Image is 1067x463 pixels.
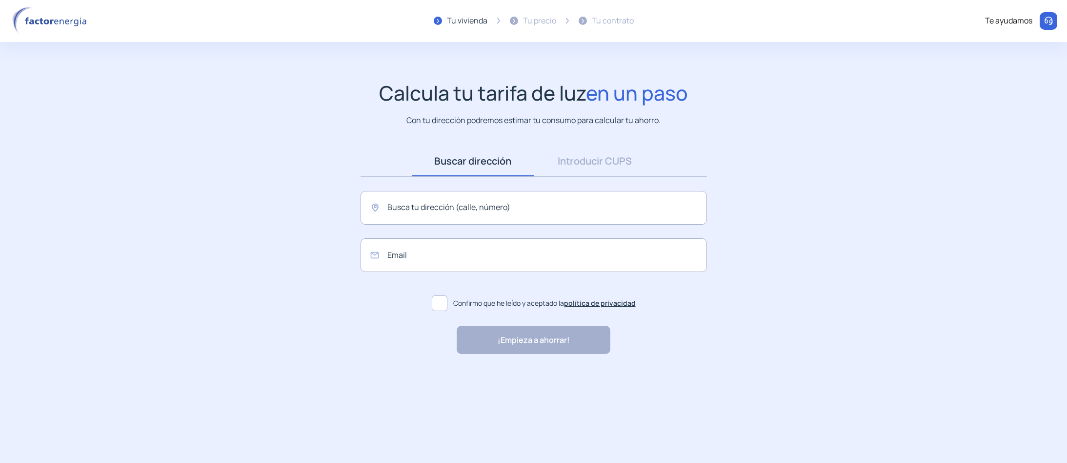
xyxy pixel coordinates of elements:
img: llamar [1044,16,1053,26]
div: Te ayudamos [985,15,1032,27]
span: en un paso [586,79,688,106]
img: logo factor [10,7,93,35]
span: Confirmo que he leído y aceptado la [453,298,636,309]
a: Introducir CUPS [534,146,656,176]
a: política de privacidad [564,298,636,308]
div: Tu precio [523,15,556,27]
div: Tu vivienda [447,15,487,27]
a: Buscar dirección [412,146,534,176]
h1: Calcula tu tarifa de luz [379,81,688,105]
div: Tu contrato [592,15,634,27]
p: Con tu dirección podremos estimar tu consumo para calcular tu ahorro. [406,114,661,126]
